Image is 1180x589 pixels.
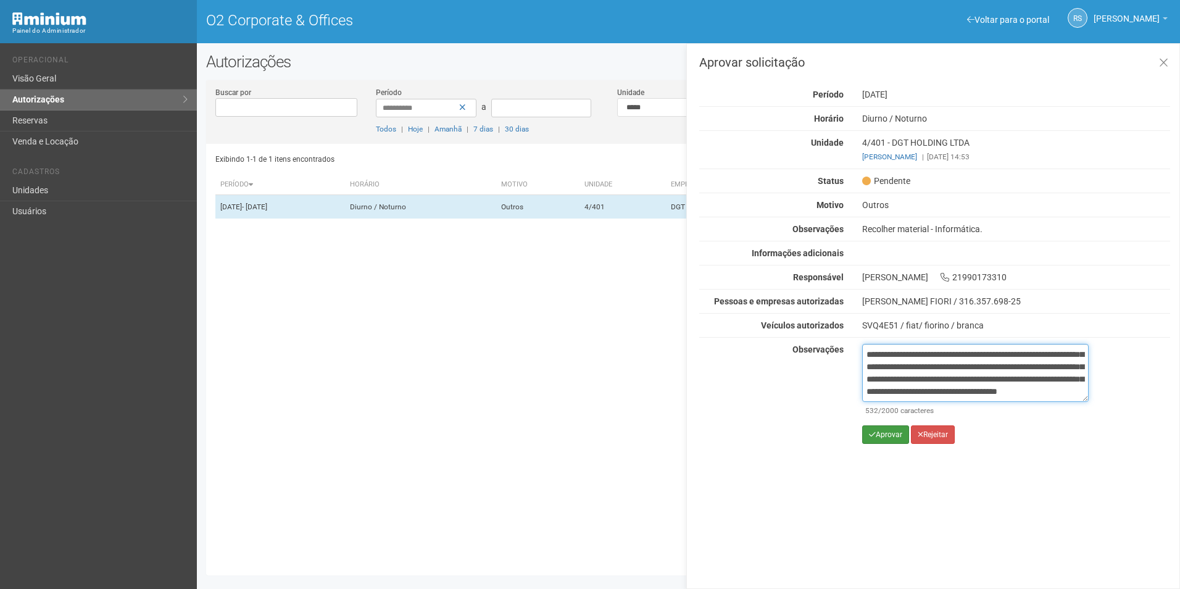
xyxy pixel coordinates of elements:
[12,56,188,69] li: Operacional
[1068,8,1087,28] a: RS
[862,175,910,186] span: Pendente
[1094,15,1168,25] a: [PERSON_NAME]
[967,15,1049,25] a: Voltar para o portal
[911,425,955,444] button: Rejeitar
[496,195,580,219] td: Outros
[473,125,493,133] a: 7 dias
[1094,2,1160,23] span: Rayssa Soares Ribeiro
[811,138,844,148] strong: Unidade
[481,102,486,112] span: a
[761,320,844,330] strong: Veículos autorizados
[818,176,844,186] strong: Status
[580,195,666,219] td: 4/401
[215,150,684,169] div: Exibindo 1-1 de 1 itens encontrados
[498,125,500,133] span: |
[922,152,924,161] span: |
[862,296,1170,307] div: [PERSON_NAME] FIORI / 316.357.698-25
[376,125,396,133] a: Todos
[401,125,403,133] span: |
[206,12,679,28] h1: O2 Corporate & Offices
[428,125,430,133] span: |
[792,345,844,354] strong: Observações
[853,137,1179,162] div: 4/401 - DGT HOLDING LTDA
[699,56,1170,69] h3: Aprovar solicitação
[862,151,1170,162] div: [DATE] 14:53
[853,272,1179,283] div: [PERSON_NAME] 21990173310
[853,113,1179,124] div: Diurno / Noturno
[12,167,188,180] li: Cadastros
[666,175,837,195] th: Empresa
[792,224,844,234] strong: Observações
[617,87,644,98] label: Unidade
[345,175,496,195] th: Horário
[12,25,188,36] div: Painel do Administrador
[862,425,909,444] button: Aprovar
[345,195,496,219] td: Diurno / Noturno
[714,296,844,306] strong: Pessoas e empresas autorizadas
[865,406,878,415] span: 532
[862,152,917,161] a: [PERSON_NAME]
[813,90,844,99] strong: Período
[206,52,1171,71] h2: Autorizações
[408,125,423,133] a: Hoje
[816,200,844,210] strong: Motivo
[853,89,1179,100] div: [DATE]
[215,175,346,195] th: Período
[853,199,1179,211] div: Outros
[793,272,844,282] strong: Responsável
[814,114,844,123] strong: Horário
[853,223,1179,235] div: Recolher material - Informática.
[496,175,580,195] th: Motivo
[1151,50,1176,77] a: Fechar
[434,125,462,133] a: Amanhã
[862,320,1170,331] div: SVQ4E51 / fiat/ fiorino / branca
[467,125,468,133] span: |
[752,248,844,258] strong: Informações adicionais
[865,405,1086,416] div: /2000 caracteres
[376,87,402,98] label: Período
[12,12,86,25] img: Minium
[666,195,837,219] td: DGT HOLDING LTDA
[505,125,529,133] a: 30 dias
[580,175,666,195] th: Unidade
[215,195,346,219] td: [DATE]
[242,203,267,211] span: - [DATE]
[215,87,251,98] label: Buscar por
